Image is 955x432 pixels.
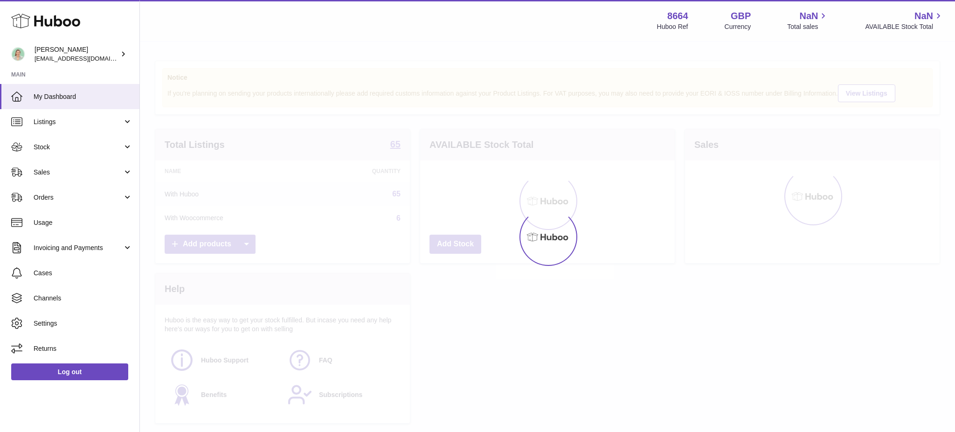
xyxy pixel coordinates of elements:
span: Channels [34,294,132,303]
span: Orders [34,193,123,202]
span: Invoicing and Payments [34,244,123,252]
span: NaN [914,10,933,22]
span: Stock [34,143,123,152]
span: My Dashboard [34,92,132,101]
span: Settings [34,319,132,328]
a: Log out [11,363,128,380]
span: NaN [799,10,818,22]
strong: 8664 [667,10,688,22]
img: internalAdmin-8664@internal.huboo.com [11,47,25,61]
span: Sales [34,168,123,177]
span: Cases [34,269,132,278]
span: Returns [34,344,132,353]
div: Huboo Ref [657,22,688,31]
div: Currency [725,22,751,31]
div: [PERSON_NAME] [35,45,118,63]
span: Usage [34,218,132,227]
a: NaN AVAILABLE Stock Total [865,10,944,31]
span: Listings [34,118,123,126]
span: AVAILABLE Stock Total [865,22,944,31]
span: [EMAIL_ADDRESS][DOMAIN_NAME] [35,55,137,62]
a: NaN Total sales [787,10,829,31]
strong: GBP [731,10,751,22]
span: Total sales [787,22,829,31]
